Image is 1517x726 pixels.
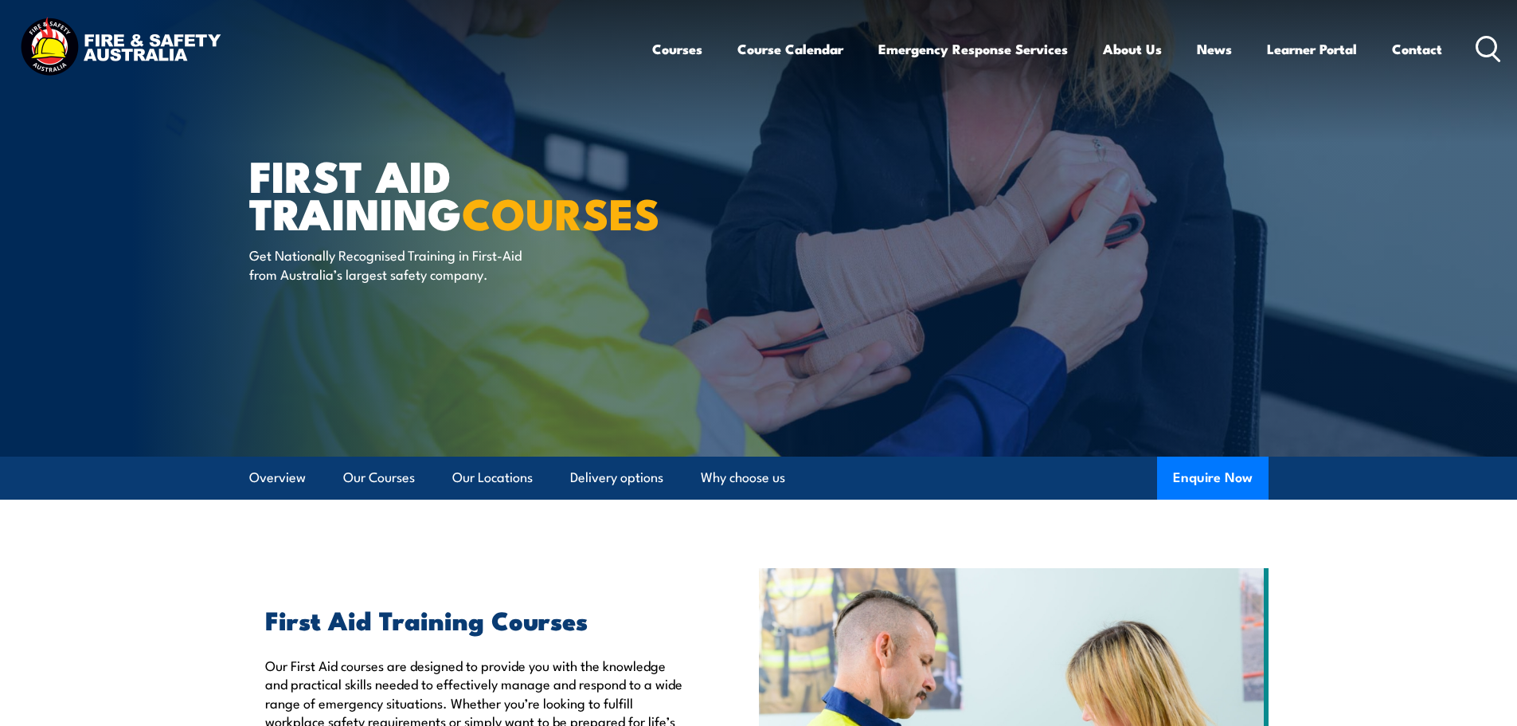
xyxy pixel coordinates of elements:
[452,457,533,499] a: Our Locations
[737,28,843,70] a: Course Calendar
[701,457,785,499] a: Why choose us
[1267,28,1357,70] a: Learner Portal
[1392,28,1442,70] a: Contact
[249,156,643,230] h1: First Aid Training
[265,608,686,630] h2: First Aid Training Courses
[343,457,415,499] a: Our Courses
[1103,28,1162,70] a: About Us
[652,28,702,70] a: Courses
[462,179,660,245] strong: COURSES
[249,457,306,499] a: Overview
[570,457,663,499] a: Delivery options
[1157,457,1269,500] button: Enquire Now
[1197,28,1232,70] a: News
[249,245,540,283] p: Get Nationally Recognised Training in First-Aid from Australia’s largest safety company.
[878,28,1068,70] a: Emergency Response Services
